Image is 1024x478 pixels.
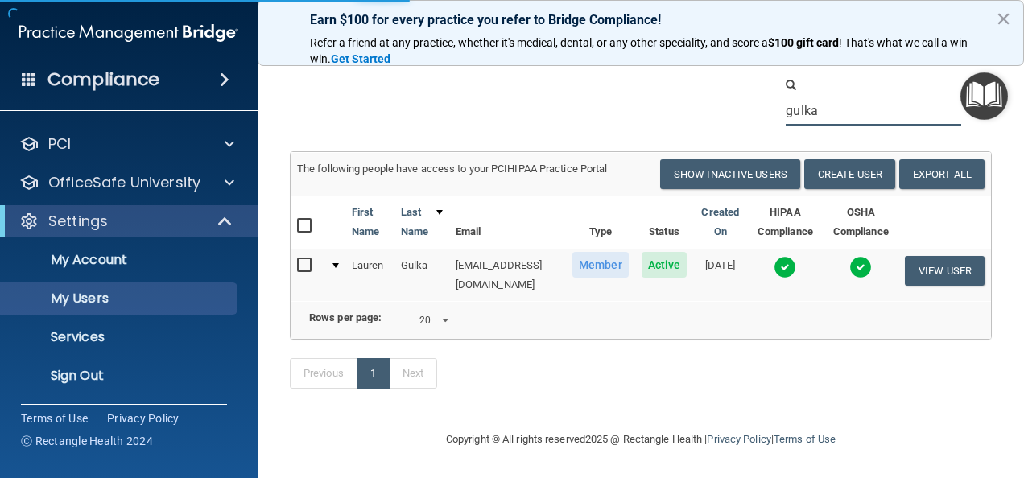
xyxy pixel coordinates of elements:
[660,159,800,189] button: Show Inactive Users
[309,311,382,323] b: Rows per page:
[700,203,741,241] a: Created On
[804,159,895,189] button: Create User
[899,159,985,189] a: Export All
[21,433,153,449] span: Ⓒ Rectangle Health 2024
[290,47,689,68] h4: Users
[566,196,635,249] th: Type
[352,203,388,241] a: First Name
[347,414,935,465] div: Copyright © All rights reserved 2025 @ Rectangle Health | |
[19,17,238,49] img: PMB logo
[107,410,180,426] a: Privacy Policy
[449,196,566,249] th: Email
[345,249,394,301] td: Lauren
[10,329,230,345] p: Services
[642,252,687,278] span: Active
[849,256,872,278] img: tick.e7d51cea.svg
[19,212,233,231] a: Settings
[996,6,1011,31] button: Close
[824,196,899,249] th: OSHA Compliance
[693,249,747,301] td: [DATE]
[401,203,443,241] a: Last Name
[10,291,230,307] p: My Users
[786,96,961,126] input: Search
[774,433,836,445] a: Terms of Use
[707,433,770,445] a: Privacy Policy
[389,358,437,389] a: Next
[905,256,985,286] button: View User
[768,36,839,49] strong: $100 gift card
[331,52,393,65] a: Get Started
[10,252,230,268] p: My Account
[572,252,629,278] span: Member
[357,358,390,389] a: 1
[394,249,449,301] td: Gulka
[960,72,1008,120] button: Open Resource Center
[310,36,971,65] span: ! That's what we call a win-win.
[19,173,234,192] a: OfficeSafe University
[310,36,768,49] span: Refer a friend at any practice, whether it's medical, dental, or any other speciality, and score a
[449,249,566,301] td: [EMAIL_ADDRESS][DOMAIN_NAME]
[290,358,357,389] a: Previous
[331,52,390,65] strong: Get Started
[21,410,88,426] a: Terms of Use
[48,173,200,192] p: OfficeSafe University
[48,134,71,154] p: PCI
[774,256,796,278] img: tick.e7d51cea.svg
[48,212,108,231] p: Settings
[19,134,234,154] a: PCI
[310,12,972,27] p: Earn $100 for every practice you refer to Bridge Compliance!
[47,68,159,91] h4: Compliance
[10,368,230,384] p: Sign Out
[297,163,608,175] span: The following people have access to your PCIHIPAA Practice Portal
[635,196,694,249] th: Status
[747,196,823,249] th: HIPAA Compliance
